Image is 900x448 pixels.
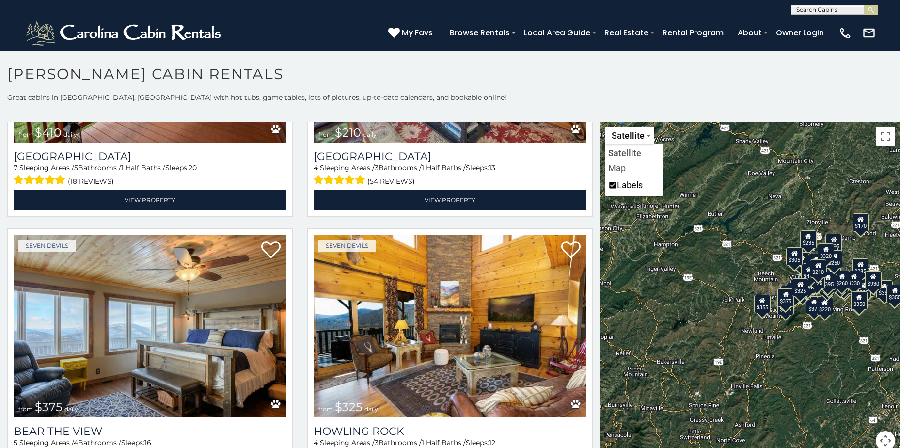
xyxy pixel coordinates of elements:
[402,27,433,39] span: My Favs
[318,240,376,252] a: Seven Devils
[318,131,333,138] span: from
[606,145,662,160] li: Show satellite imagery
[314,150,586,163] h3: Willow Valley View
[35,126,62,140] span: $410
[733,24,767,41] a: About
[144,438,151,447] span: 16
[778,288,794,306] div: $315
[862,26,876,40] img: mail-regular-white.png
[793,275,810,293] div: $230
[314,425,586,438] a: Howling Rock
[780,286,797,304] div: $305
[335,126,361,140] span: $210
[314,190,586,210] a: View Property
[838,26,852,40] img: phone-regular-white.png
[14,425,286,438] a: Bear The View
[771,24,829,41] a: Owner Login
[778,288,794,307] div: $375
[388,27,435,39] a: My Favs
[795,274,812,293] div: $400
[851,291,868,310] div: $350
[792,278,809,297] div: $325
[801,264,818,282] div: $410
[658,24,728,41] a: Rental Program
[489,438,495,447] span: 12
[489,163,495,172] span: 13
[617,180,643,190] label: Labels
[18,131,33,138] span: from
[318,405,333,413] span: from
[876,280,893,299] div: $355
[14,163,17,172] span: 7
[14,235,286,417] img: Bear The View
[834,271,851,289] div: $260
[855,280,871,298] div: $295
[826,234,842,252] div: $525
[853,258,869,277] div: $235
[422,163,466,172] span: 1 Half Baths /
[24,18,225,48] img: White-1-2.png
[820,272,837,290] div: $395
[754,295,771,313] div: $355
[314,150,586,163] a: [GEOGRAPHIC_DATA]
[314,163,318,172] span: 4
[14,150,286,163] h3: Mountainside Lodge
[606,177,662,195] li: Labels
[865,271,882,289] div: $930
[14,150,286,163] a: [GEOGRAPHIC_DATA]
[612,130,645,141] span: Satellite
[74,438,78,447] span: 4
[314,438,318,447] span: 4
[35,400,63,414] span: $375
[826,250,843,269] div: $250
[605,144,663,196] ul: Change map style
[846,271,862,289] div: $230
[314,235,586,417] img: Howling Rock
[600,24,653,41] a: Real Estate
[18,240,76,252] a: Seven Devils
[808,254,824,272] div: $565
[817,297,833,315] div: $220
[64,405,78,413] span: daily
[876,127,895,146] button: Toggle fullscreen view
[519,24,595,41] a: Local Area Guide
[261,240,281,261] a: Add to favorites
[63,131,77,138] span: daily
[74,163,78,172] span: 5
[14,438,17,447] span: 5
[375,438,379,447] span: 3
[367,175,415,188] span: (54 reviews)
[798,275,816,295] div: $485
[787,247,803,266] div: $305
[314,163,586,188] div: Sleeping Areas / Bathrooms / Sleeps:
[810,259,827,278] div: $210
[445,24,515,41] a: Browse Rentals
[364,405,378,413] span: daily
[606,160,662,176] li: Show street map
[818,243,835,262] div: $320
[189,163,197,172] span: 20
[14,235,286,417] a: Bear The View from $375 daily
[14,190,286,210] a: View Property
[314,235,586,417] a: Howling Rock from $325 daily
[375,163,379,172] span: 3
[68,175,114,188] span: (18 reviews)
[18,405,33,413] span: from
[14,163,286,188] div: Sleeping Areas / Bathrooms / Sleeps:
[422,438,466,447] span: 1 Half Baths /
[561,240,581,261] a: Add to favorites
[806,296,822,315] div: $375
[363,131,377,138] span: daily
[853,213,869,232] div: $170
[121,163,165,172] span: 1 Half Baths /
[787,283,804,301] div: $330
[605,127,654,144] button: Change map style
[800,230,817,249] div: $235
[335,400,363,414] span: $325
